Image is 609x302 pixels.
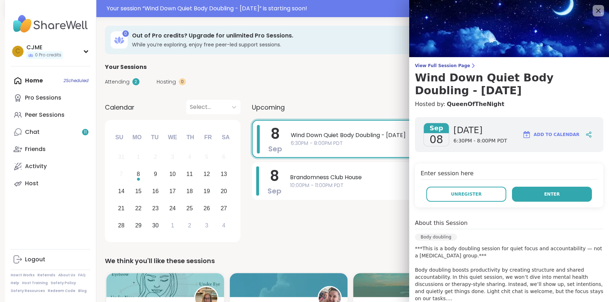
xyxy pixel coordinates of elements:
div: Not available Friday, September 5th, 2025 [199,150,214,165]
div: Sa [218,130,233,145]
div: 12 [203,169,210,179]
div: Choose Sunday, September 14th, 2025 [114,184,129,199]
div: 21 [118,203,125,213]
div: Choose Monday, September 8th, 2025 [131,167,146,182]
div: 20 [220,186,227,196]
div: 2 [154,152,157,162]
div: Peer Sessions [25,111,65,119]
a: Chat11 [11,124,90,141]
span: 6:30PM - 8:00PM PDT [453,137,507,145]
a: Logout [11,251,90,268]
div: CJME [26,44,63,51]
span: Wind Down Quiet Body Doubling - [DATE] [291,131,582,140]
div: We [164,130,180,145]
div: 29 [135,221,142,230]
div: Choose Tuesday, September 16th, 2025 [148,184,163,199]
div: Chat [25,128,40,136]
div: Choose Wednesday, September 17th, 2025 [165,184,180,199]
div: 30 [152,221,159,230]
span: 8 [270,166,279,186]
div: Not available Sunday, August 31st, 2025 [114,150,129,165]
a: Peer Sessions [11,106,90,124]
div: 0 [179,78,186,85]
div: Not available Tuesday, September 2nd, 2025 [148,150,163,165]
div: Choose Sunday, September 28th, 2025 [114,218,129,233]
div: Choose Saturday, September 27th, 2025 [216,201,232,216]
a: FAQ [78,273,86,278]
div: 3 [205,221,208,230]
a: Activity [11,158,90,175]
div: Choose Thursday, September 25th, 2025 [182,201,197,216]
div: 26 [203,203,210,213]
h3: Wind Down Quiet Body Doubling - [DATE] [415,71,603,97]
div: 24 [169,203,176,213]
div: 13 [220,169,227,179]
a: QueenOfTheNight [447,100,504,109]
p: ***This is a body doubling session for quiet focus and accountability — not a [MEDICAL_DATA] grou... [415,245,603,302]
div: Choose Wednesday, September 24th, 2025 [165,201,180,216]
div: 7 [120,169,123,179]
div: Logout [25,256,45,263]
div: Su [111,130,127,145]
div: 11 [187,169,193,179]
button: Add to Calendar [519,126,583,143]
a: Referrals [37,273,55,278]
span: Brandomness Club House [290,173,583,182]
h3: While you’re exploring, enjoy free peer-led support sessions. [132,41,538,48]
div: Choose Friday, October 3rd, 2025 [199,218,214,233]
div: 28 [118,221,125,230]
span: Enter [544,191,560,197]
div: Pro Sessions [25,94,61,102]
span: C [15,47,20,56]
div: Not available Monday, September 1st, 2025 [131,150,146,165]
div: 15 [135,186,142,196]
a: Safety Resources [11,288,45,293]
div: month 2025-09 [113,149,232,234]
div: 0 [122,30,129,37]
div: Fr [200,130,216,145]
span: Sep [268,186,281,196]
div: Not available Wednesday, September 3rd, 2025 [165,150,180,165]
div: 25 [187,203,193,213]
a: Host Training [22,281,48,286]
span: Calendar [105,102,135,112]
div: 9 [154,169,157,179]
div: 22 [135,203,142,213]
div: 8 [137,169,140,179]
span: Add to Calendar [534,131,579,138]
div: Tu [147,130,163,145]
a: View Full Session PageWind Down Quiet Body Doubling - [DATE] [415,63,603,97]
span: 6:30PM - 8:00PM PDT [291,140,582,147]
span: 10:00PM - 11:00PM PDT [290,182,583,189]
div: Choose Saturday, September 13th, 2025 [216,167,232,182]
div: 5 [205,152,208,162]
span: Sep [424,123,449,133]
div: Mo [129,130,145,145]
a: About Us [58,273,75,278]
div: 4 [222,221,225,230]
div: Friends [25,145,46,153]
div: Body doubling [415,233,457,241]
div: Choose Saturday, October 4th, 2025 [216,218,232,233]
div: Activity [25,162,47,170]
h4: Enter session here [421,169,598,180]
span: Attending [105,78,130,86]
div: Choose Wednesday, September 10th, 2025 [165,167,180,182]
div: 10 [169,169,176,179]
div: 1 [171,221,174,230]
div: Host [25,180,39,187]
div: Choose Tuesday, September 30th, 2025 [148,218,163,233]
div: 16 [152,186,159,196]
span: Unregister [451,191,482,197]
div: Choose Tuesday, September 23rd, 2025 [148,201,163,216]
div: 17 [169,186,176,196]
div: 23 [152,203,159,213]
div: Choose Monday, September 22nd, 2025 [131,201,146,216]
div: Not available Sunday, September 7th, 2025 [114,167,129,182]
a: Safety Policy [51,281,76,286]
div: Choose Wednesday, October 1st, 2025 [165,218,180,233]
div: 2 [132,78,139,85]
div: 4 [188,152,191,162]
span: Your Sessions [105,63,147,71]
div: Choose Thursday, September 11th, 2025 [182,167,197,182]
